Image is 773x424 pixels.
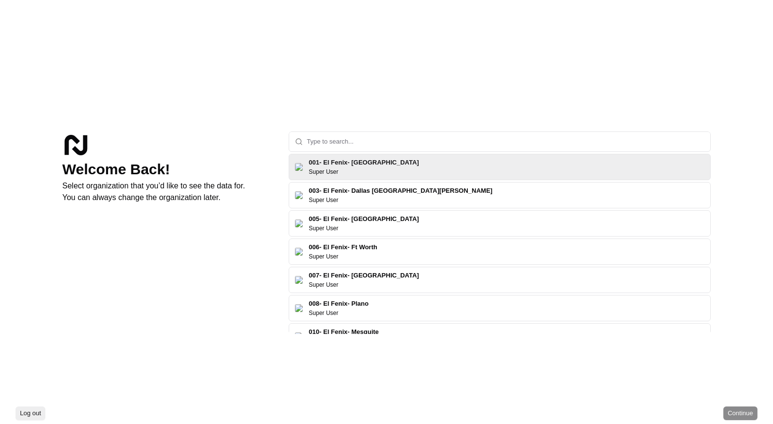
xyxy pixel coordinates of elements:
[295,163,303,171] img: Flag of us
[309,299,368,308] h2: 008- El Fenix- Plano
[309,309,338,317] p: Super User
[309,196,338,204] p: Super User
[309,215,419,223] h2: 005- El Fenix- [GEOGRAPHIC_DATA]
[309,253,338,260] p: Super User
[62,180,273,203] p: Select organization that you’d like to see the data for. You can always change the organization l...
[295,332,303,340] img: Flag of us
[309,281,338,289] p: Super User
[309,224,338,232] p: Super User
[309,243,377,252] h2: 006- El Fenix- Ft Worth
[307,132,704,151] input: Type to search...
[295,248,303,256] img: Flag of us
[295,276,303,284] img: Flag of us
[16,406,45,420] button: Log out
[295,191,303,199] img: Flag of us
[309,158,419,167] h2: 001- El Fenix- [GEOGRAPHIC_DATA]
[309,186,492,195] h2: 003- El Fenix- Dallas [GEOGRAPHIC_DATA][PERSON_NAME]
[309,168,338,176] p: Super User
[309,271,419,280] h2: 007- El Fenix- [GEOGRAPHIC_DATA]
[62,161,273,178] h1: Welcome Back!
[295,304,303,312] img: Flag of us
[309,328,379,336] h2: 010- El Fenix- Mesquite
[295,220,303,227] img: Flag of us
